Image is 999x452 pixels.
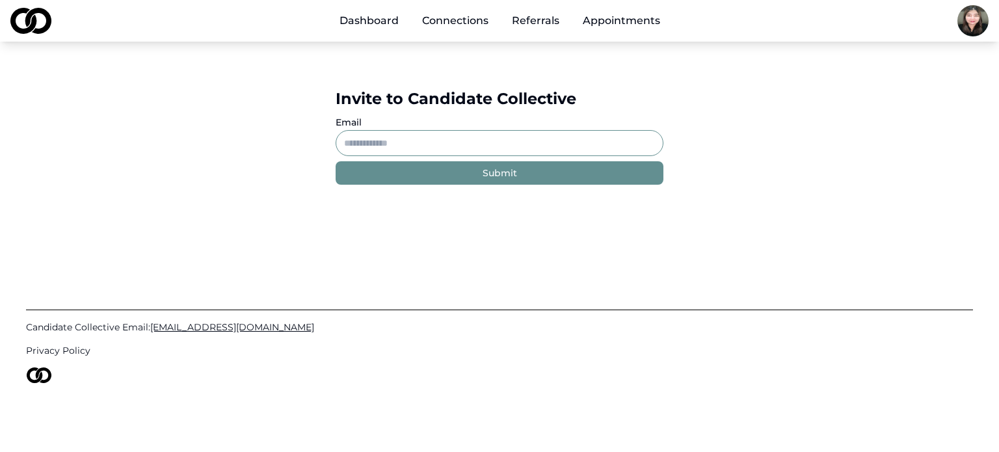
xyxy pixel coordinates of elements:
label: Email [336,116,362,128]
button: Submit [336,161,663,185]
div: Submit [483,166,517,179]
div: Invite to Candidate Collective [336,88,663,109]
a: Candidate Collective Email:[EMAIL_ADDRESS][DOMAIN_NAME] [26,321,973,334]
a: Appointments [572,8,671,34]
a: Privacy Policy [26,344,973,357]
a: Connections [412,8,499,34]
img: logo [10,8,51,34]
img: c5a994b8-1df4-4c55-a0c5-fff68abd3c00-Kim%20Headshot-profile_picture.jpg [957,5,989,36]
img: logo [26,367,52,383]
a: Referrals [501,8,570,34]
nav: Main [329,8,671,34]
span: [EMAIL_ADDRESS][DOMAIN_NAME] [150,321,314,333]
a: Dashboard [329,8,409,34]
